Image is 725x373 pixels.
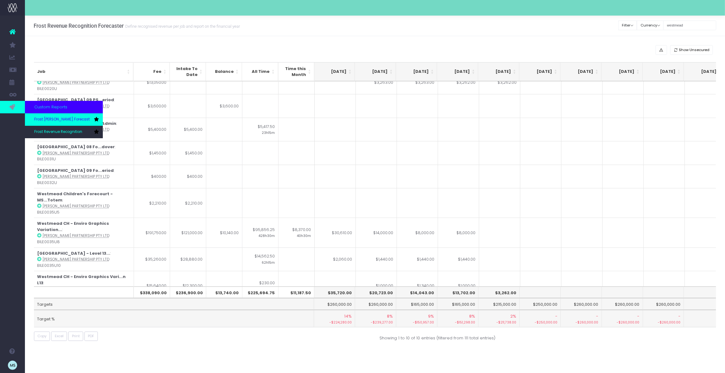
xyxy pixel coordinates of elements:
[397,248,438,271] td: $1,440.00
[520,298,561,310] td: $250,000.00
[441,319,475,325] small: -$151,298.00
[679,47,709,53] span: Show Unsecured
[37,191,113,203] strong: Westmead Children's Forecourt - MS...Totem
[34,188,134,218] td: : BILE0035U5
[315,248,356,271] td: $2,060.00
[51,332,67,341] button: Excel
[428,313,434,319] span: 9%
[278,218,314,247] td: $8,370.00
[637,313,640,319] span: -
[206,218,242,247] td: $10,140.00
[397,71,438,94] td: $3,263.00
[37,168,114,173] strong: [GEOGRAPHIC_DATA] 09 Fo...eriod
[134,94,170,118] td: $3,600.00
[34,71,134,94] td: : BILE0020U
[170,141,206,165] td: $1,450.00
[37,144,115,150] strong: [GEOGRAPHIC_DATA] 08 Fo...dover
[264,286,275,291] small: 1h00m
[278,286,314,298] th: $11,187.50
[8,361,17,370] img: images/default_profile_image.png
[43,151,109,156] abbr: Billard Leece Partnership Pty Ltd
[479,286,520,298] th: $3,262.00
[206,62,242,81] th: Balance: activate to sort column ascending
[596,313,599,319] span: -
[314,298,355,310] td: $260,000.00
[34,310,314,327] td: Target %
[43,80,109,85] abbr: Billard Leece Partnership Pty Ltd
[278,62,314,81] th: Time this Month: activate to sort column ascending
[134,141,170,165] td: $1,450.00
[25,126,103,138] a: Frost Revenue Recognition
[356,271,397,300] td: $1,000.00
[170,218,206,247] td: $121,000.00
[396,62,437,81] th: Dec 25: activate to sort column ascending
[510,313,516,319] span: 2%
[437,298,479,310] td: $165,000.00
[72,333,80,339] span: Print
[646,319,681,325] small: -$260,000.00
[68,332,83,341] button: Print
[170,165,206,188] td: $400.00
[242,286,278,298] th: $225,694.75
[670,45,713,55] button: Show Unsecured
[437,286,479,298] th: $13,702.00
[605,319,640,325] small: -$260,000.00
[242,248,278,271] td: $14,562.50
[356,218,397,247] td: $14,000.00
[317,319,352,325] small: -$224,280.00
[355,62,396,81] th: Nov 25: activate to sort column ascending
[438,71,479,94] td: $3,262.00
[358,319,393,325] small: -$239,277.00
[482,319,516,325] small: -$211,738.00
[134,165,170,188] td: $400.00
[387,313,393,319] span: 8%
[170,248,206,271] td: $28,880.00
[355,286,396,298] th: $20,723.00
[479,298,520,310] td: $215,000.00
[437,62,478,81] th: Jan 26: activate to sort column ascending
[618,21,637,30] button: Filter
[519,62,560,81] th: Mar 26: activate to sort column ascending
[206,94,242,118] td: $3,600.00
[37,97,114,103] strong: [GEOGRAPHIC_DATA] 09 PS...eriod
[262,259,275,265] small: 62h15m
[478,62,519,81] th: Feb 26: activate to sort column ascending
[262,130,275,135] small: 23h15m
[314,62,355,81] th: Oct 25: activate to sort column ascending
[37,333,46,339] span: Copy
[34,62,134,81] th: Job: activate to sort column ascending
[170,271,206,300] td: $12,300.00
[34,332,50,341] button: Copy
[43,174,109,179] abbr: Billard Leece Partnership Pty Ltd
[170,286,206,298] th: $236,900.00
[37,274,126,286] strong: Westmead CH - Enviro Graphics Vari...n L13
[355,298,396,310] td: $260,000.00
[134,188,170,218] td: $2,210.00
[356,71,397,94] td: $3,263.00
[438,271,479,300] td: $1,000.00
[34,94,134,118] td: : BILE0021U
[170,188,206,218] td: $2,210.00
[134,286,170,298] th: $338,090.00
[438,248,479,271] td: $1,440.00
[560,62,602,81] th: Apr 26: activate to sort column ascending
[555,313,557,319] span: -
[43,233,109,238] abbr: Billard Leece Partnership Pty Ltd
[55,333,64,339] span: Excel
[315,218,356,247] td: $30,610.00
[396,298,437,310] td: $165,000.00
[380,332,496,341] div: Showing 1 to 10 of 10 entries (filtered from 111 total entries)
[438,218,479,247] td: $8,000.00
[37,220,109,233] strong: Westmead CH - Enviro Graphics Variation...
[242,62,278,81] th: All Time: activate to sort column ascending
[43,257,109,262] abbr: Billard Leece Partnership Pty Ltd
[678,313,680,319] span: -
[242,118,278,141] td: $5,417.50
[479,71,520,94] td: $3,262.00
[469,313,475,319] span: 8%
[399,319,434,325] small: -$150,957.00
[564,319,599,325] small: -$260,000.00
[34,271,134,300] td: : BILE0035U16
[134,62,170,81] th: Fee: activate to sort column ascending
[37,250,110,256] strong: [GEOGRAPHIC_DATA] - Level 13...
